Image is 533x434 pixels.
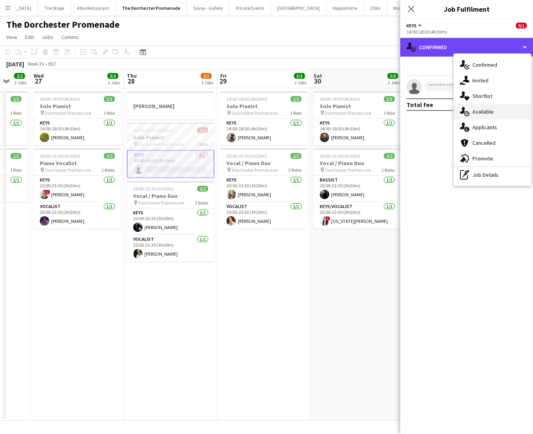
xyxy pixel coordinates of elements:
a: Jobs [39,32,57,42]
span: 20:00-23:30 (3h30m) [226,153,267,159]
h3: [PERSON_NAME] [127,103,214,110]
div: 3 Jobs [201,80,213,85]
div: BST [48,61,56,67]
span: 1 Role [197,141,208,147]
app-card-role: Vocalist1/120:00-23:30 (3h30m)[PERSON_NAME] [220,202,308,229]
button: Hippodrome [326,0,364,16]
span: 2 Roles [288,167,301,173]
h3: Solo Pianist [34,103,121,110]
button: Keys [406,23,423,28]
span: Dorchester Promenade [45,167,91,173]
div: [DATE] [6,60,24,68]
span: Dorchester Promenade [325,110,371,116]
span: ! [326,216,330,221]
span: Jobs [42,34,53,41]
button: Alba Restaurant [71,0,116,16]
app-job-card: 14:00-18:30 (4h30m)1/1Solo Pianist Dorchester Promenade1 RoleKeys1/114:00-18:30 (4h30m)[PERSON_NAME] [220,91,308,145]
span: Wed [34,72,44,79]
div: Available [454,104,531,119]
span: 2/3 [201,73,212,79]
div: Total fee [406,101,433,108]
a: Edit [22,32,37,42]
span: Dorchester Promenade [138,141,184,147]
app-card-role: Keys1/114:00-18:30 (4h30m)[PERSON_NAME] [34,119,121,145]
span: 27 [32,76,44,85]
div: Promote [454,151,531,166]
app-job-card: [PERSON_NAME] [127,91,214,119]
span: Dorchester Promenade [45,110,91,116]
app-job-card: 20:00-23:30 (3h30m)2/2Piano Vocalist Dorchester Promenade2 RolesKeys1/120:00-23:30 (3h30m)![PERSO... [34,148,121,229]
span: 20:00-23:30 (3h30m) [320,153,360,159]
span: 2/2 [14,73,25,79]
app-card-role: Keys/Vocalist1/120:00-23:30 (3h30m)![US_STATE][PERSON_NAME] [314,202,401,229]
app-job-card: 14:00-18:30 (4h30m)0/1Solo Pianist Dorchester Promenade1 RoleKeys0/114:00-18:30 (4h30m) [127,123,214,178]
app-job-card: 14:00-18:30 (4h30m)1/1Solo Pianist Dorchester Promenade1 RoleKeys1/114:00-18:30 (4h30m)[PERSON_NAME] [34,91,121,145]
span: 2 Roles [102,167,115,173]
h3: Piano Vocalist [34,160,121,167]
app-job-card: 14:00-18:30 (4h30m)1/1Solo Pianist Dorchester Promenade1 RoleKeys1/114:00-18:30 (4h30m)[PERSON_NAME] [314,91,401,145]
app-card-role: Vocalist1/120:00-23:30 (3h30m)[PERSON_NAME] [34,202,121,229]
span: 1 Role [290,110,301,116]
div: 14:00-18:30 (4h30m) [406,29,527,35]
div: Job Details [454,167,531,183]
h3: Solo Pianist [220,103,308,110]
span: 3/3 [387,73,398,79]
div: 2 Jobs [294,80,307,85]
span: 1/1 [11,153,21,159]
span: 3/3 [294,73,305,79]
app-job-card: 20:00-23:30 (3h30m)2/2Vocal / Piano Duo Dorchester Promenade2 RolesKeys1/120:00-23:30 (3h30m)[PER... [220,148,308,229]
div: 2 Jobs [108,80,120,85]
h3: Vocal / Piano Duo [220,160,308,167]
span: View [6,34,17,41]
span: Dorchester Promenade [232,110,278,116]
button: The Stage [38,0,71,16]
div: 2 Jobs [388,80,400,85]
span: Keys [406,23,417,28]
span: 20:00-23:30 (3h30m) [40,153,80,159]
span: Comms [61,34,79,41]
a: View [3,32,20,42]
div: Confirmed [454,57,531,73]
span: 20:00-23:30 (3h30m) [133,186,174,192]
span: 1/1 [384,96,395,102]
span: Fri [220,72,226,79]
span: 2/2 [197,186,208,192]
div: 2 Jobs [14,80,27,85]
button: Oblix [364,0,387,16]
span: 3/3 [107,73,118,79]
div: Applicants [454,119,531,135]
span: 0/1 [516,23,527,28]
app-card-role: Keys1/114:00-18:30 (4h30m)[PERSON_NAME] [314,119,401,145]
app-card-role: Keys1/120:00-23:30 (3h30m)[PERSON_NAME] [127,208,214,235]
h3: Solo Pianist [127,134,214,141]
span: 1 Role [10,167,21,173]
span: ! [46,190,50,194]
span: 1/1 [104,96,115,102]
span: 2 Roles [381,167,395,173]
span: Dorchester Promenade [325,167,371,173]
div: Cancelled [454,135,531,151]
span: 2/2 [291,153,301,159]
span: 1/1 [291,96,301,102]
h3: Job Fulfilment [400,4,533,14]
span: 30 [312,76,322,85]
span: Week 35 [26,61,45,67]
div: Invited [454,73,531,88]
div: Shortlist [454,88,531,104]
app-job-card: 20:00-23:30 (3h30m)2/2Vocal / Piano Duo Dorchester Promenade2 RolesBassist1/120:00-23:30 (3h30m)[... [314,148,401,229]
button: Rosewood [GEOGRAPHIC_DATA] [387,0,463,16]
span: 29 [219,76,226,85]
app-card-role: Keys1/120:00-23:30 (3h30m)[PERSON_NAME] [220,176,308,202]
span: 2/2 [384,153,395,159]
h3: Solo Pianist [314,103,401,110]
h3: Vocal / Piano Duo [314,160,401,167]
span: 2/2 [104,153,115,159]
app-job-card: 20:00-23:30 (3h30m)2/2Vocal / Piano Duo Dorchester Promenade2 RolesKeys1/120:00-23:30 (3h30m)[PER... [127,181,214,261]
